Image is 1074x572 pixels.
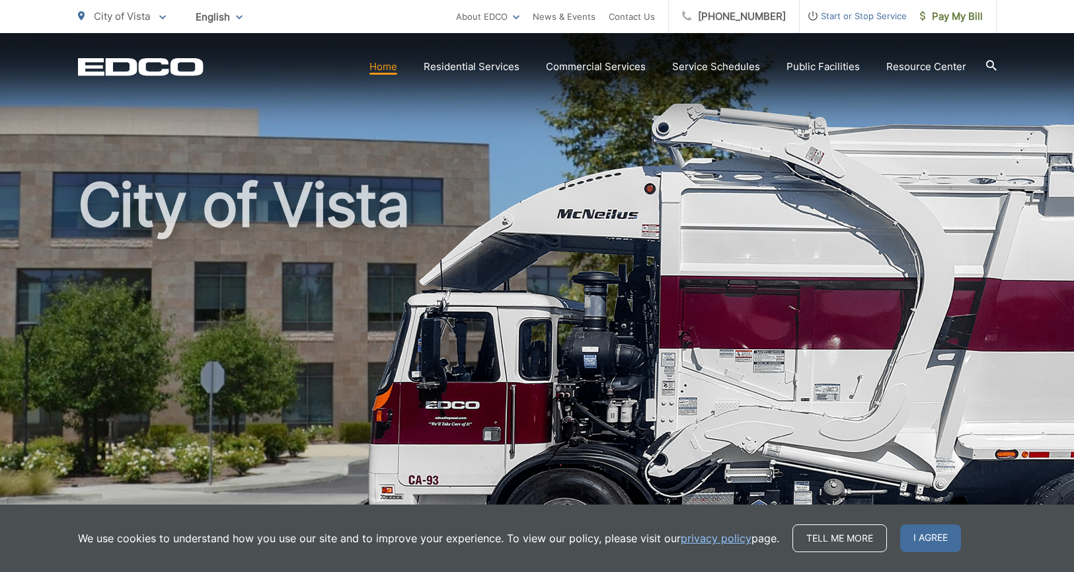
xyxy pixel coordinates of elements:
span: I agree [900,524,961,552]
span: Pay My Bill [920,9,983,24]
a: News & Events [533,9,595,24]
a: EDCD logo. Return to the homepage. [78,58,204,76]
a: Residential Services [424,59,519,75]
a: Tell me more [792,524,887,552]
a: privacy policy [681,530,751,546]
span: City of Vista [94,10,150,22]
a: Service Schedules [672,59,760,75]
a: Public Facilities [786,59,860,75]
a: Resource Center [886,59,966,75]
span: English [186,5,252,28]
a: Contact Us [609,9,655,24]
a: Home [369,59,397,75]
a: About EDCO [456,9,519,24]
p: We use cookies to understand how you use our site and to improve your experience. To view our pol... [78,530,779,546]
a: Commercial Services [546,59,646,75]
